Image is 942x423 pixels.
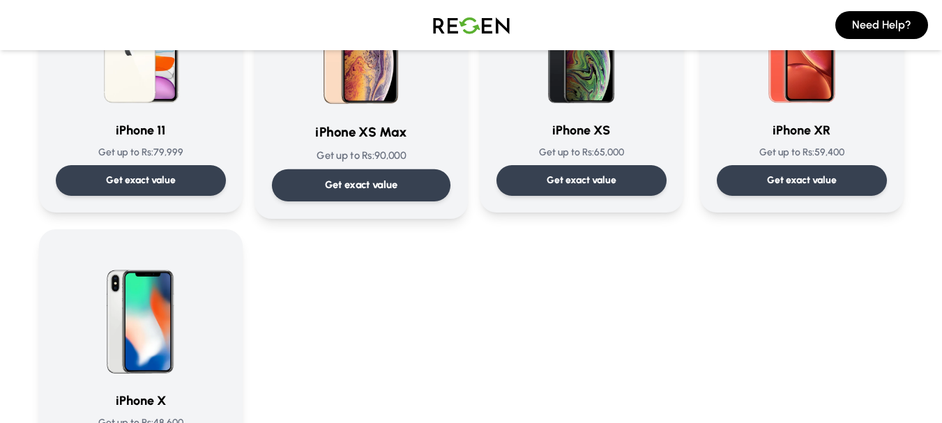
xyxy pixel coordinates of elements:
[324,178,397,192] p: Get exact value
[423,6,520,45] img: Logo
[496,121,667,140] h3: iPhone XS
[271,148,450,163] p: Get up to Rs: 90,000
[106,174,176,187] p: Get exact value
[717,146,887,160] p: Get up to Rs: 59,400
[496,146,667,160] p: Get up to Rs: 65,000
[271,123,450,143] h3: iPhone XS Max
[74,246,208,380] img: iPhone X
[547,174,616,187] p: Get exact value
[835,11,928,39] button: Need Help?
[56,391,226,410] h3: iPhone X
[56,146,226,160] p: Get up to Rs: 79,999
[56,121,226,140] h3: iPhone 11
[767,174,837,187] p: Get exact value
[717,121,887,140] h3: iPhone XR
